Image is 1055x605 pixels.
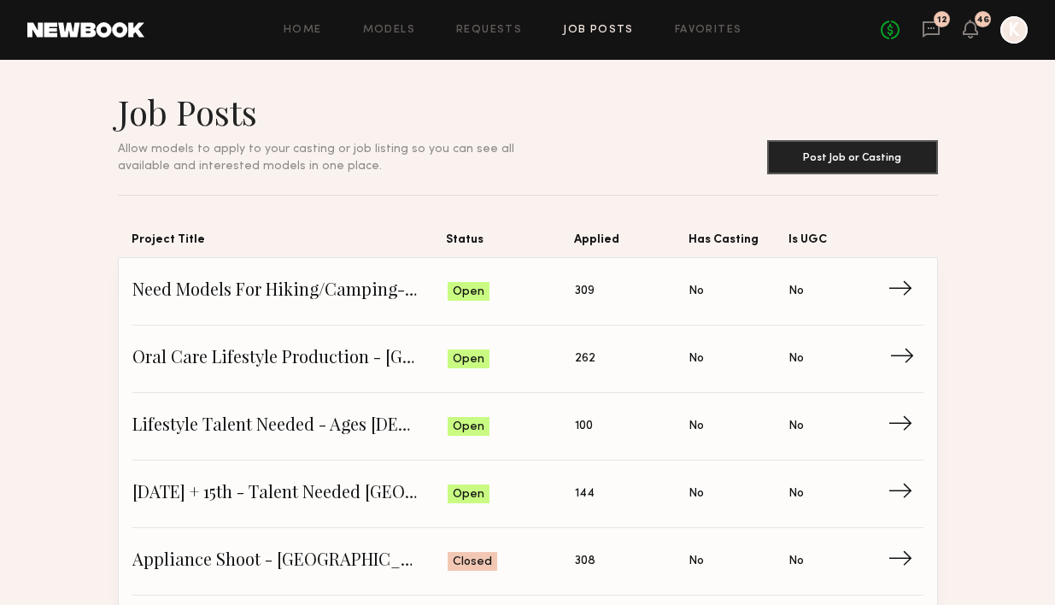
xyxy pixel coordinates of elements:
[118,144,514,172] span: Allow models to apply to your casting or job listing so you can see all available and interested ...
[689,349,704,368] span: No
[889,346,924,372] span: →
[888,481,923,507] span: →
[453,554,492,571] span: Closed
[574,230,689,257] span: Applied
[575,552,595,571] span: 308
[888,414,923,439] span: →
[563,25,634,36] a: Job Posts
[453,419,484,436] span: Open
[132,326,923,393] a: Oral Care Lifestyle Production - [GEOGRAPHIC_DATA]Open262NoNo→
[453,351,484,368] span: Open
[937,15,947,25] div: 12
[976,15,989,25] div: 46
[575,349,595,368] span: 262
[888,549,923,574] span: →
[1000,16,1028,44] a: K
[788,230,888,257] span: Is UGC
[767,140,938,174] button: Post Job or Casting
[575,282,595,301] span: 309
[132,549,448,574] span: Appliance Shoot - [GEOGRAPHIC_DATA]
[363,25,415,36] a: Models
[575,485,595,503] span: 144
[132,230,446,257] span: Project Title
[132,258,923,326] a: Need Models For Hiking/Camping- [GEOGRAPHIC_DATA] - [DATE] + 22ndOpen309NoNo→
[132,393,923,461] a: Lifestyle Talent Needed - Ages [DEMOGRAPHIC_DATA] ([DATE])Open100NoNo→
[689,552,704,571] span: No
[132,414,448,439] span: Lifestyle Talent Needed - Ages [DEMOGRAPHIC_DATA] ([DATE])
[132,346,448,372] span: Oral Care Lifestyle Production - [GEOGRAPHIC_DATA]
[456,25,522,36] a: Requests
[922,20,941,41] a: 12
[453,284,484,301] span: Open
[575,417,593,436] span: 100
[453,486,484,503] span: Open
[689,282,704,301] span: No
[132,481,448,507] span: [DATE] + 15th - Talent Needed [GEOGRAPHIC_DATA]
[689,230,788,257] span: Has Casting
[446,230,575,257] span: Status
[888,279,923,304] span: →
[689,485,704,503] span: No
[689,417,704,436] span: No
[788,552,804,571] span: No
[788,349,804,368] span: No
[788,282,804,301] span: No
[788,417,804,436] span: No
[284,25,322,36] a: Home
[788,485,804,503] span: No
[675,25,742,36] a: Favorites
[132,528,923,596] a: Appliance Shoot - [GEOGRAPHIC_DATA]Closed308NoNo→
[118,91,555,133] h1: Job Posts
[132,461,923,528] a: [DATE] + 15th - Talent Needed [GEOGRAPHIC_DATA]Open144NoNo→
[132,279,448,304] span: Need Models For Hiking/Camping- [GEOGRAPHIC_DATA] - [DATE] + 22nd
